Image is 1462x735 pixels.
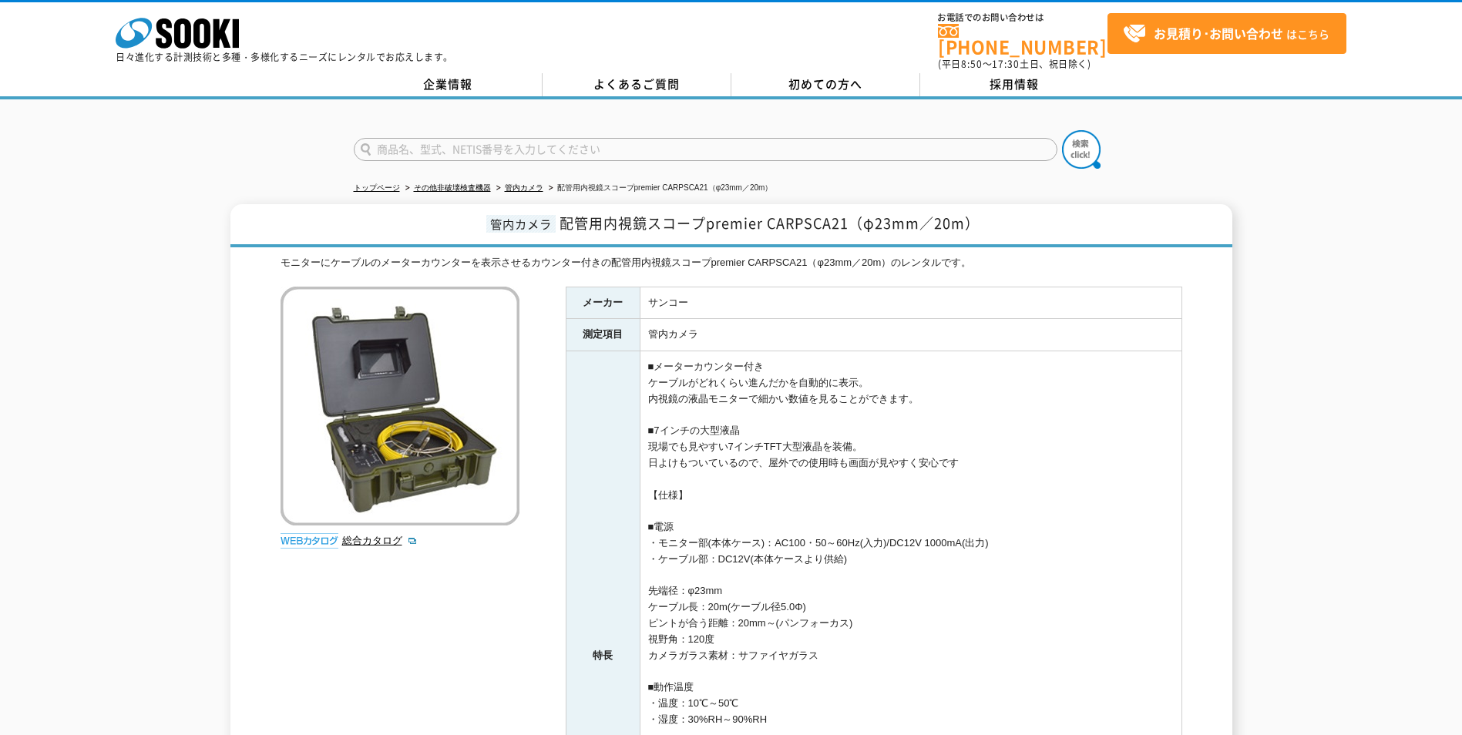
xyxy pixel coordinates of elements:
[961,57,983,71] span: 8:50
[281,255,1182,271] div: モニターにケーブルのメーターカウンターを表示させるカウンター付きの配管用内視鏡スコープpremier CARPSCA21（φ23mm／20m）のレンタルです。
[414,183,491,192] a: その他非破壊検査機器
[938,24,1107,55] a: [PHONE_NUMBER]
[354,183,400,192] a: トップページ
[1107,13,1346,54] a: お見積り･お問い合わせはこちら
[486,215,556,233] span: 管内カメラ
[566,287,640,319] th: メーカー
[566,319,640,351] th: 測定項目
[546,180,773,196] li: 配管用内視鏡スコープpremier CARPSCA21（φ23mm／20m）
[938,13,1107,22] span: お電話でのお問い合わせは
[281,287,519,525] img: 配管用内視鏡スコープpremier CARPSCA21（φ23mm／20m）
[731,73,920,96] a: 初めての方へ
[354,73,543,96] a: 企業情報
[788,76,862,92] span: 初めての方へ
[640,287,1181,319] td: サンコー
[1154,24,1283,42] strong: お見積り･お問い合わせ
[543,73,731,96] a: よくあるご質問
[920,73,1109,96] a: 採用情報
[342,535,418,546] a: 総合カタログ
[560,213,980,233] span: 配管用内視鏡スコープpremier CARPSCA21（φ23mm／20m）
[1123,22,1329,45] span: はこちら
[281,533,338,549] img: webカタログ
[505,183,543,192] a: 管内カメラ
[938,57,1091,71] span: (平日 ～ 土日、祝日除く)
[992,57,1020,71] span: 17:30
[1062,130,1101,169] img: btn_search.png
[354,138,1057,161] input: 商品名、型式、NETIS番号を入力してください
[640,319,1181,351] td: 管内カメラ
[116,52,453,62] p: 日々進化する計測技術と多種・多様化するニーズにレンタルでお応えします。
